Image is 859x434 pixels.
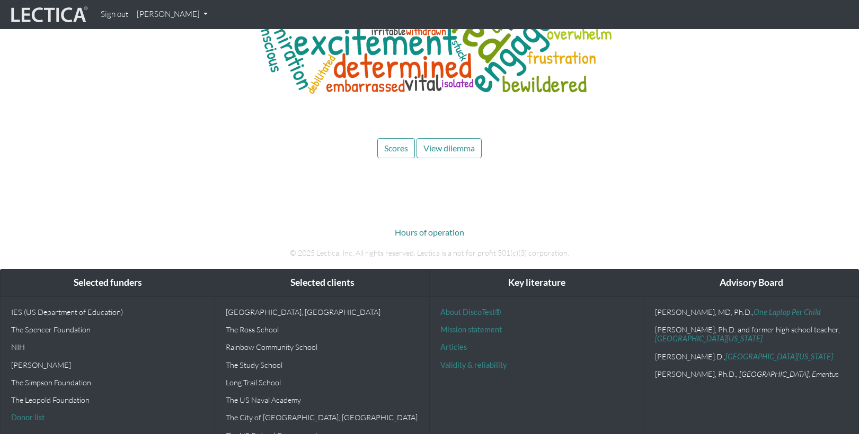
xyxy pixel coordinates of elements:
p: IES (US Department of Education) [11,308,204,317]
a: Sign out [96,4,132,25]
p: The City of [GEOGRAPHIC_DATA], [GEOGRAPHIC_DATA] [226,413,419,422]
p: The Study School [226,360,419,369]
p: [PERSON_NAME].D., [655,352,848,361]
p: The Leopold Foundation [11,395,204,404]
a: Validity & reliability [440,360,507,369]
div: Selected funders [1,269,215,296]
a: Hours of operation [395,227,464,237]
p: Long Trail School [226,378,419,387]
a: [GEOGRAPHIC_DATA][US_STATE] [655,334,763,343]
p: [PERSON_NAME], MD, Ph.D., [655,308,848,317]
p: [PERSON_NAME], Ph.D. [655,369,848,378]
p: The Ross School [226,325,419,334]
span: View dilemma [423,143,475,153]
p: © 2025 Lectica, Inc. All rights reserved. Lectica is a not for profit 501(c)(3) corporation. [136,247,724,259]
p: The Spencer Foundation [11,325,204,334]
button: Scores [377,138,415,158]
p: [PERSON_NAME] [11,360,204,369]
p: The Simpson Foundation [11,378,204,387]
a: [PERSON_NAME] [132,4,212,25]
em: , [GEOGRAPHIC_DATA], Emeritus [736,369,839,378]
img: lecticalive [8,5,88,25]
a: Donor list [11,413,45,422]
p: NIH [11,342,204,351]
div: Key literature [430,269,644,296]
a: Mission statement [440,325,502,334]
div: Advisory Board [644,269,858,296]
p: Rainbow Community School [226,342,419,351]
a: Articles [440,342,467,351]
p: The US Naval Academy [226,395,419,404]
div: Selected clients [215,269,429,296]
p: [PERSON_NAME], Ph.D. and former high school teacher, [655,325,848,343]
a: [GEOGRAPHIC_DATA][US_STATE] [725,352,833,361]
p: [GEOGRAPHIC_DATA], [GEOGRAPHIC_DATA] [226,308,419,317]
a: One Laptop Per Child [754,308,821,317]
button: View dilemma [417,138,482,158]
a: About DiscoTest® [440,308,501,317]
span: Scores [384,143,408,153]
